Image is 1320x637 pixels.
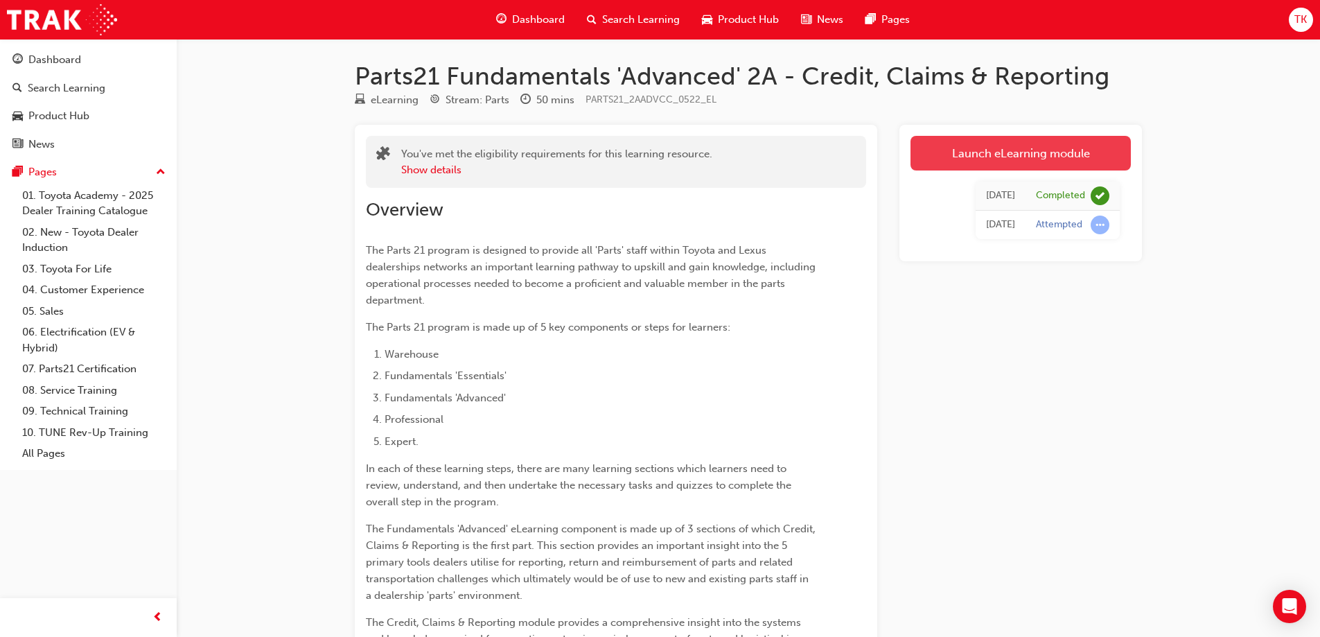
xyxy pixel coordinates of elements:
[485,6,576,34] a: guage-iconDashboard
[366,244,818,306] span: The Parts 21 program is designed to provide all 'Parts' staff within Toyota and Lexus dealerships...
[156,164,166,182] span: up-icon
[12,110,23,123] span: car-icon
[586,94,716,105] span: Learning resource code
[12,166,23,179] span: pages-icon
[366,523,818,602] span: The Fundamentals 'Advanced' eLearning component is made up of 3 sections of which Credit, Claims ...
[1036,189,1085,202] div: Completed
[355,61,1142,91] h1: Parts21 Fundamentals 'Advanced' 2A - Credit, Claims & Reporting
[702,11,712,28] span: car-icon
[17,185,171,222] a: 01. Toyota Academy - 2025 Dealer Training Catalogue
[430,91,509,109] div: Stream
[430,94,440,107] span: target-icon
[385,348,439,360] span: Warehouse
[366,321,730,333] span: The Parts 21 program is made up of 5 key components or steps for learners:
[6,47,171,73] a: Dashboard
[817,12,843,28] span: News
[6,76,171,101] a: Search Learning
[17,322,171,358] a: 06. Electrification (EV & Hybrid)
[6,103,171,129] a: Product Hub
[986,217,1015,233] div: Sat Apr 26 2025 08:51:53 GMT+0930 (Australian Central Standard Time)
[496,11,507,28] span: guage-icon
[371,92,419,108] div: eLearning
[512,12,565,28] span: Dashboard
[1294,12,1307,28] span: TK
[385,392,506,404] span: Fundamentals 'Advanced'
[6,44,171,159] button: DashboardSearch LearningProduct HubNews
[17,222,171,259] a: 02. New - Toyota Dealer Induction
[17,401,171,422] a: 09. Technical Training
[536,92,574,108] div: 50 mins
[881,12,910,28] span: Pages
[865,11,876,28] span: pages-icon
[1091,186,1109,205] span: learningRecordVerb_COMPLETE-icon
[17,301,171,322] a: 05. Sales
[1091,216,1109,234] span: learningRecordVerb_ATTEMPT-icon
[12,139,23,151] span: news-icon
[1036,218,1082,232] div: Attempted
[602,12,680,28] span: Search Learning
[576,6,691,34] a: search-iconSearch Learning
[355,91,419,109] div: Type
[385,369,507,382] span: Fundamentals 'Essentials'
[691,6,790,34] a: car-iconProduct Hub
[1273,590,1306,623] div: Open Intercom Messenger
[1289,8,1313,32] button: TK
[6,132,171,157] a: News
[790,6,854,34] a: news-iconNews
[366,199,443,220] span: Overview
[12,82,22,95] span: search-icon
[376,148,390,164] span: puzzle-icon
[401,146,712,177] div: You've met the eligibility requirements for this learning resource.
[801,11,811,28] span: news-icon
[28,108,89,124] div: Product Hub
[17,422,171,444] a: 10. TUNE Rev-Up Training
[587,11,597,28] span: search-icon
[17,380,171,401] a: 08. Service Training
[401,162,461,178] button: Show details
[17,259,171,280] a: 03. Toyota For Life
[152,609,163,627] span: prev-icon
[446,92,509,108] div: Stream: Parts
[366,462,794,508] span: In each of these learning steps, there are many learning sections which learners need to review, ...
[17,443,171,464] a: All Pages
[520,91,574,109] div: Duration
[6,159,171,185] button: Pages
[28,137,55,152] div: News
[28,80,105,96] div: Search Learning
[12,54,23,67] span: guage-icon
[28,164,57,180] div: Pages
[520,94,531,107] span: clock-icon
[355,94,365,107] span: learningResourceType_ELEARNING-icon
[17,358,171,380] a: 07. Parts21 Certification
[385,413,443,426] span: Professional
[17,279,171,301] a: 04. Customer Experience
[7,4,117,35] img: Trak
[986,188,1015,204] div: Sat Apr 26 2025 09:37:58 GMT+0930 (Australian Central Standard Time)
[854,6,921,34] a: pages-iconPages
[385,435,419,448] span: Expert.
[910,136,1131,171] a: Launch eLearning module
[718,12,779,28] span: Product Hub
[28,52,81,68] div: Dashboard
